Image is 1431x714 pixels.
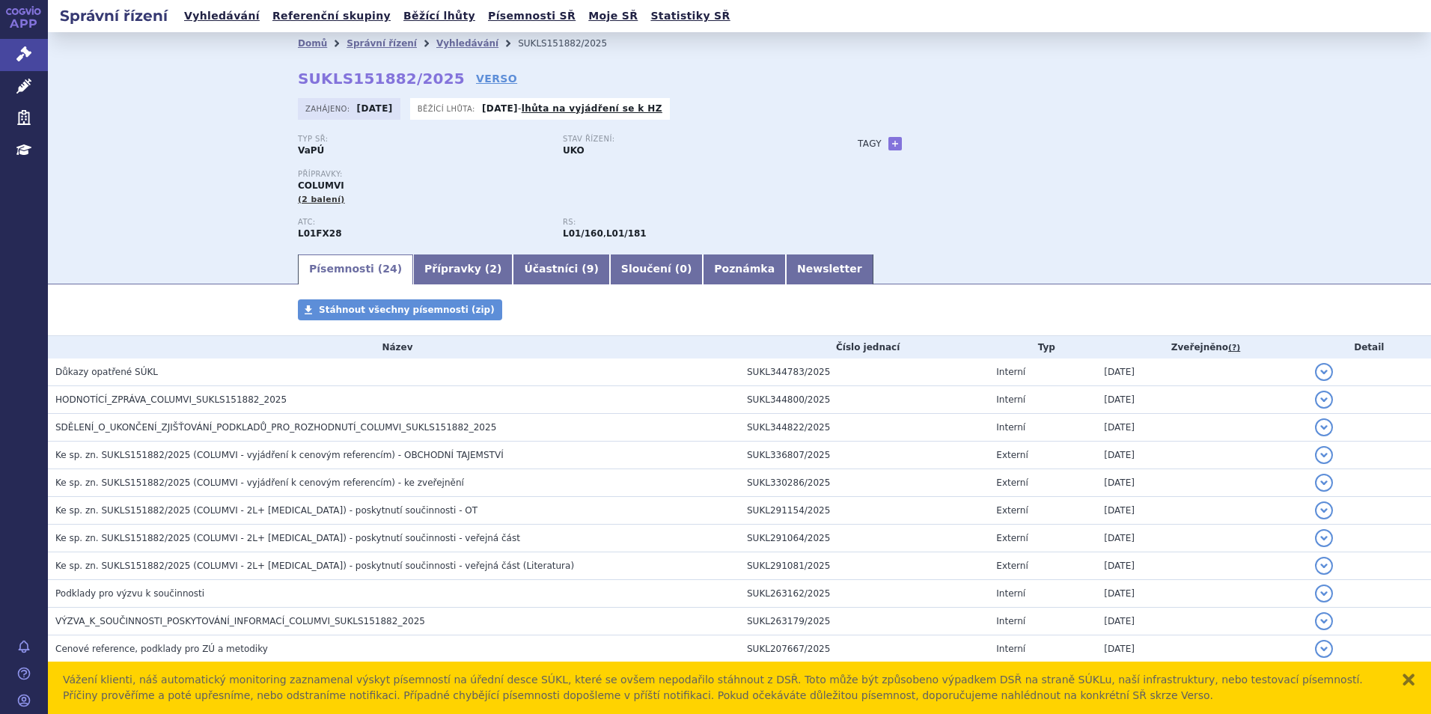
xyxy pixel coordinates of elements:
[298,195,345,204] span: (2 balení)
[48,336,739,358] th: Název
[563,135,813,144] p: Stav řízení:
[739,386,989,414] td: SUKL344800/2025
[1315,363,1333,381] button: detail
[996,533,1028,543] span: Externí
[1096,552,1307,580] td: [DATE]
[55,561,574,571] span: Ke sp. zn. SUKLS151882/2025 (COLUMVI - 2L+ DLBCL) - poskytnutí součinnosti - veřejná část (Litera...
[298,170,828,179] p: Přípravky:
[55,505,477,516] span: Ke sp. zn. SUKLS151882/2025 (COLUMVI - 2L+ DLBCL) - poskytnutí součinnosti - OT
[55,367,158,377] span: Důkazy opatřené SÚKL
[489,263,497,275] span: 2
[1315,585,1333,602] button: detail
[382,263,397,275] span: 24
[563,228,603,239] strong: monoklonální protilátky a konjugáty protilátka – léčivo
[55,644,268,654] span: Cenové reference, podklady pro ZÚ a metodiky
[305,103,353,115] span: Zahájeno:
[476,71,517,86] a: VERSO
[996,367,1025,377] span: Interní
[298,38,327,49] a: Domů
[606,228,647,239] strong: glofitamab pro indikaci relabující / refrakterní difuzní velkobuněčný B-lymfom (DLBCL)
[1096,358,1307,386] td: [DATE]
[1315,612,1333,630] button: detail
[1401,672,1416,687] button: zavřít
[55,616,425,626] span: VÝZVA_K_SOUČINNOSTI_POSKYTOVÁNÍ_INFORMACÍ_COLUMVI_SUKLS151882_2025
[1096,414,1307,442] td: [DATE]
[1096,525,1307,552] td: [DATE]
[298,299,502,320] a: Stáhnout všechny písemnosti (zip)
[888,137,902,150] a: +
[1315,529,1333,547] button: detail
[347,38,417,49] a: Správní řízení
[1096,608,1307,635] td: [DATE]
[996,588,1025,599] span: Interní
[298,218,548,227] p: ATC:
[587,263,594,275] span: 9
[298,254,413,284] a: Písemnosti (24)
[996,450,1028,460] span: Externí
[55,394,287,405] span: HODNOTÍCÍ_ZPRÁVA_COLUMVI_SUKLS151882_2025
[996,644,1025,654] span: Interní
[739,469,989,497] td: SUKL330286/2025
[739,608,989,635] td: SUKL263179/2025
[786,254,873,284] a: Newsletter
[1315,640,1333,658] button: detail
[298,70,465,88] strong: SUKLS151882/2025
[55,450,504,460] span: Ke sp. zn. SUKLS151882/2025 (COLUMVI - vyjádření k cenovým referencím) - OBCHODNÍ TAJEMSTVÍ
[680,263,687,275] span: 0
[739,358,989,386] td: SUKL344783/2025
[1315,501,1333,519] button: detail
[418,103,478,115] span: Běžící lhůta:
[1096,336,1307,358] th: Zveřejněno
[563,218,828,240] div: ,
[563,145,585,156] strong: UKO
[739,336,989,358] th: Číslo jednací
[989,336,1096,358] th: Typ
[55,477,464,488] span: Ke sp. zn. SUKLS151882/2025 (COLUMVI - vyjádření k cenovým referencím) - ke zveřejnění
[739,442,989,469] td: SUKL336807/2025
[436,38,498,49] a: Vyhledávání
[298,180,344,191] span: COLUMVI
[518,32,626,55] li: SUKLS151882/2025
[858,135,882,153] h3: Tagy
[298,135,548,144] p: Typ SŘ:
[522,103,662,114] a: lhůta na vyjádření se k HZ
[610,254,703,284] a: Sloučení (0)
[1315,418,1333,436] button: detail
[996,561,1028,571] span: Externí
[268,6,395,26] a: Referenční skupiny
[483,6,580,26] a: Písemnosti SŘ
[1096,442,1307,469] td: [DATE]
[55,533,520,543] span: Ke sp. zn. SUKLS151882/2025 (COLUMVI - 2L+ DLBCL) - poskytnutí součinnosti - veřejná část
[48,5,180,26] h2: Správní řízení
[298,228,342,239] strong: GLOFITAMAB
[739,525,989,552] td: SUKL291064/2025
[584,6,642,26] a: Moje SŘ
[55,422,496,433] span: SDĚLENÍ_O_UKONČENÍ_ZJIŠŤOVÁNÍ_PODKLADŮ_PRO_ROZHODNUTÍ_COLUMVI_SUKLS151882_2025
[996,616,1025,626] span: Interní
[646,6,734,26] a: Statistiky SŘ
[1308,336,1431,358] th: Detail
[739,497,989,525] td: SUKL291154/2025
[63,672,1386,704] div: Vážení klienti, náš automatický monitoring zaznamenal výskyt písemností na úřední desce SÚKL, kte...
[513,254,609,284] a: Účastníci (9)
[1315,446,1333,464] button: detail
[996,477,1028,488] span: Externí
[1228,343,1240,353] abbr: (?)
[739,552,989,580] td: SUKL291081/2025
[1096,497,1307,525] td: [DATE]
[563,218,813,227] p: RS:
[413,254,513,284] a: Přípravky (2)
[1315,474,1333,492] button: detail
[703,254,786,284] a: Poznámka
[1096,635,1307,663] td: [DATE]
[996,505,1028,516] span: Externí
[180,6,264,26] a: Vyhledávání
[357,103,393,114] strong: [DATE]
[996,422,1025,433] span: Interní
[1315,391,1333,409] button: detail
[1315,557,1333,575] button: detail
[55,588,204,599] span: Podklady pro výzvu k součinnosti
[319,305,495,315] span: Stáhnout všechny písemnosti (zip)
[298,145,324,156] strong: VaPÚ
[739,414,989,442] td: SUKL344822/2025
